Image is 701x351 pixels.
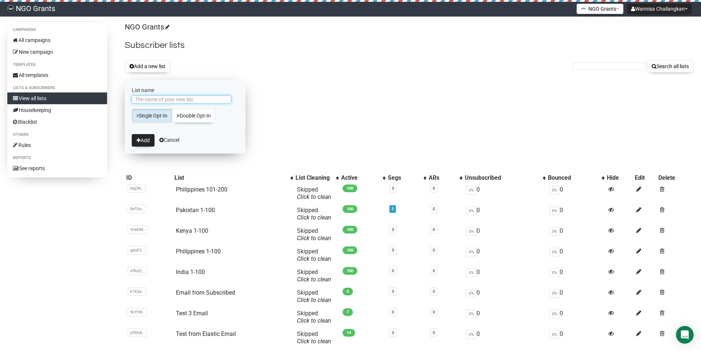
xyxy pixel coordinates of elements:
div: Unsubscribed [465,174,539,182]
a: NGO Grants [125,22,169,31]
span: Skipped [297,289,331,303]
td: 0 [546,224,605,245]
span: 0% [466,289,477,298]
a: Philippines 1-100 [176,248,221,255]
td: 0 [463,307,547,327]
th: Hide: No sort applied, sorting is disabled [605,173,633,183]
span: Skipped [297,330,331,345]
a: All templates [7,69,107,81]
span: Skipped [297,310,331,324]
a: 0 [392,268,394,273]
span: Skipped [297,207,331,221]
span: Skipped [297,186,331,200]
a: Click to clean [297,317,331,324]
a: 0 [433,289,435,294]
span: Skipped [297,268,331,283]
a: India 1-100 [176,268,205,275]
a: Test from Elastic Email [176,330,236,337]
a: Double Opt-In [172,109,216,123]
a: 0 [433,207,435,211]
span: 0% [549,289,560,298]
span: p9ShA.. [128,329,147,337]
img: 2.png [581,6,587,11]
a: Cancel [159,137,179,143]
td: 0 [463,327,547,348]
div: Delete [658,174,692,182]
th: ARs: No sort applied, activate to apply an ascending sort [427,173,463,183]
div: Open Intercom Messenger [676,326,694,344]
a: Click to clean [297,235,331,242]
a: 0 [433,227,435,232]
td: 0 [463,183,547,204]
td: 0 [546,245,605,266]
td: 0 [463,224,547,245]
th: Segs: No sort applied, activate to apply an ascending sort [386,173,427,183]
span: 100 [343,226,357,234]
div: List Cleaning [295,174,332,182]
div: Edit [635,174,655,182]
a: Blacklist [7,116,107,128]
a: 0 [433,330,435,335]
span: 0 [343,288,353,295]
a: 0 [433,186,435,191]
span: 0% [466,330,477,339]
input: The name of your new list [132,95,231,103]
label: List name [132,87,238,94]
th: List: No sort applied, activate to apply an ascending sort [173,173,294,183]
div: ID [126,174,171,182]
a: View all lists [7,92,107,104]
div: Hide [607,174,632,182]
td: 0 [546,286,605,307]
span: 0% [549,330,560,339]
a: Click to clean [297,193,331,200]
a: Click to clean [297,296,331,303]
a: New campaign [7,46,107,58]
a: Click to clean [297,255,331,262]
li: Lists & subscribers [7,84,107,92]
a: Rules [7,139,107,151]
span: 0% [549,186,560,194]
div: Bounced [548,174,598,182]
td: 0 [546,327,605,348]
a: Philippines 101-200 [176,186,227,193]
th: ID: No sort applied, sorting is disabled [125,173,173,183]
div: Active [341,174,379,182]
td: 0 [546,204,605,224]
a: Click to clean [297,276,331,283]
a: 0 [392,310,394,315]
span: bIg3N.. [128,184,146,193]
td: 0 [546,307,605,327]
li: Campaigns [7,25,107,34]
th: List Cleaning: No sort applied, activate to apply an ascending sort [294,173,340,183]
span: BrFSn.. [128,205,146,213]
li: Templates [7,60,107,69]
a: 0 [433,268,435,273]
a: All campaigns [7,34,107,46]
a: 0 [392,227,394,232]
td: 0 [463,204,547,224]
span: 7 [343,308,353,316]
span: 0% [549,268,560,277]
button: NGO Grants [577,4,623,14]
a: Single Opt-In [132,109,172,123]
td: 0 [546,183,605,204]
a: 1 [392,207,394,211]
span: 14 [343,329,355,337]
img: 17080ac3efa689857045ce3784bc614b [7,5,14,12]
span: Skipped [297,248,331,262]
td: 0 [463,245,547,266]
li: Others [7,130,107,139]
li: Reports [7,154,107,162]
a: 0 [392,248,394,253]
a: See reports [7,162,107,174]
span: 100 [343,267,357,275]
a: Pakistan 1-100 [176,207,215,214]
td: 0 [546,266,605,286]
a: 0 [433,310,435,315]
span: 0% [549,310,560,318]
span: e5hzQ.. [128,267,146,275]
button: Wannisa Chailangkan [627,4,692,14]
span: k763a.. [128,287,146,296]
a: Test 3 Email [176,310,208,317]
span: 100 [343,246,357,254]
